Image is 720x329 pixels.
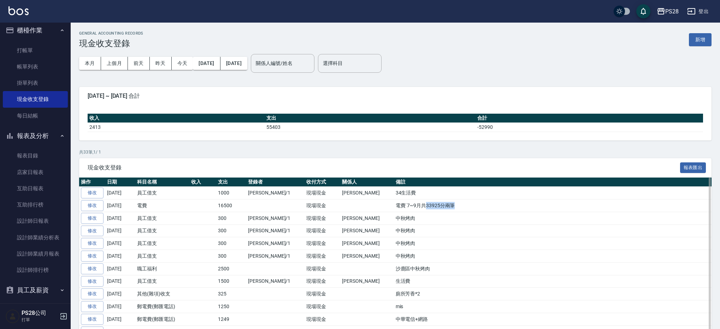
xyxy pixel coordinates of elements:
[22,317,58,323] p: 打單
[81,288,104,299] a: 修改
[150,57,172,70] button: 昨天
[81,251,104,262] a: 修改
[305,187,340,199] td: 現場現金
[3,246,68,262] a: 設計師業績月報表
[189,178,217,187] th: 收入
[636,4,650,18] button: save
[216,262,246,275] td: 2500
[216,275,246,288] td: 1500
[220,57,247,70] button: [DATE]
[3,299,68,318] button: 紅利點數設定
[105,199,135,212] td: [DATE]
[305,288,340,300] td: 現場現金
[79,149,712,155] p: 共 33 筆, 1 / 1
[305,212,340,225] td: 現場現金
[3,108,68,124] a: 每日結帳
[246,212,305,225] td: [PERSON_NAME]/1
[135,225,189,237] td: 員工借支
[81,226,104,237] a: 修改
[216,313,246,325] td: 1249
[3,197,68,213] a: 互助排行榜
[3,164,68,180] a: 店家日報表
[394,178,712,187] th: 備註
[394,212,712,225] td: 中秋烤肉
[135,300,189,313] td: 郵電費(郵匯電話)
[216,250,246,263] td: 300
[216,300,246,313] td: 1250
[340,237,394,250] td: [PERSON_NAME]
[394,275,712,288] td: 生活費
[265,122,476,132] td: 55403
[79,57,101,70] button: 本月
[8,6,29,15] img: Logo
[340,178,394,187] th: 關係人
[79,31,143,36] h2: GENERAL ACCOUNTING RECORDS
[135,237,189,250] td: 員工借支
[305,262,340,275] td: 現場現金
[246,275,305,288] td: [PERSON_NAME]/1
[81,314,104,325] a: 修改
[135,313,189,325] td: 郵電費(郵匯電話)
[216,237,246,250] td: 300
[665,7,679,16] div: PS28
[476,122,703,132] td: -52990
[3,262,68,278] a: 設計師排行榜
[246,237,305,250] td: [PERSON_NAME]/1
[81,238,104,249] a: 修改
[105,300,135,313] td: [DATE]
[689,33,712,46] button: 新增
[81,200,104,211] a: 修改
[193,57,220,70] button: [DATE]
[340,250,394,263] td: [PERSON_NAME]
[3,148,68,164] a: 報表目錄
[135,250,189,263] td: 員工借支
[105,178,135,187] th: 日期
[394,250,712,263] td: 中秋烤肉
[246,250,305,263] td: [PERSON_NAME]/1
[305,199,340,212] td: 現場現金
[3,127,68,145] button: 報表及分析
[81,213,104,224] a: 修改
[79,178,105,187] th: 操作
[340,212,394,225] td: [PERSON_NAME]
[216,225,246,237] td: 300
[128,57,150,70] button: 前天
[135,199,189,212] td: 電費
[105,237,135,250] td: [DATE]
[105,187,135,199] td: [DATE]
[105,288,135,300] td: [DATE]
[680,164,706,171] a: 報表匯出
[305,225,340,237] td: 現場現金
[394,199,712,212] td: 電費˙7~9月共33925分兩筆
[81,187,104,198] a: 修改
[105,275,135,288] td: [DATE]
[3,229,68,246] a: 設計師業績分析表
[265,114,476,123] th: 支出
[305,250,340,263] td: 現場現金
[216,178,246,187] th: 支出
[684,5,712,18] button: 登出
[3,180,68,197] a: 互助日報表
[394,300,712,313] td: mis
[3,281,68,299] button: 員工及薪資
[88,114,265,123] th: 收入
[305,313,340,325] td: 現場現金
[172,57,193,70] button: 今天
[3,42,68,59] a: 打帳單
[88,92,703,100] span: [DATE] ~ [DATE] 合計
[135,275,189,288] td: 員工借支
[135,288,189,300] td: 其他(雜項)收支
[22,310,58,317] h5: PS28公司
[81,301,104,312] a: 修改
[105,212,135,225] td: [DATE]
[3,91,68,107] a: 現金收支登錄
[394,262,712,275] td: 沙鹿區中秋烤肉
[216,187,246,199] td: 1000
[135,262,189,275] td: 職工福利
[689,36,712,43] a: 新增
[394,237,712,250] td: 中秋烤肉
[216,212,246,225] td: 300
[305,275,340,288] td: 現場現金
[79,38,143,48] h3: 現金收支登錄
[246,225,305,237] td: [PERSON_NAME]/1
